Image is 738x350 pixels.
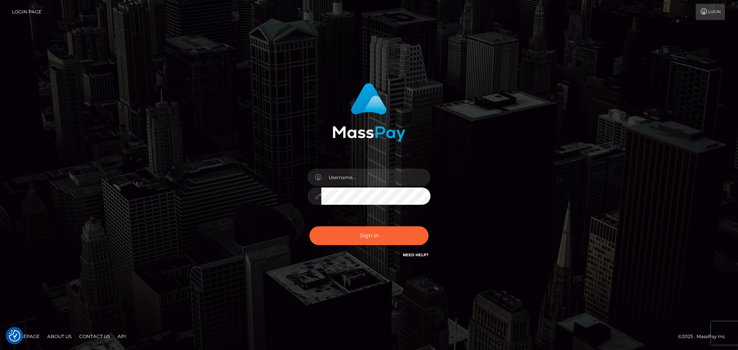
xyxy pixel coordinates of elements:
[76,330,113,342] a: Contact Us
[321,169,430,186] input: Username...
[332,83,406,142] img: MassPay Login
[403,252,429,257] a: Need Help?
[9,330,20,342] button: Consent Preferences
[678,332,732,341] div: © 2025 , MassPay Inc.
[12,4,42,20] a: Login Page
[9,330,20,342] img: Revisit consent button
[309,226,429,245] button: Sign in
[115,330,129,342] a: API
[696,4,725,20] a: Login
[44,330,75,342] a: About Us
[8,330,43,342] a: Homepage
